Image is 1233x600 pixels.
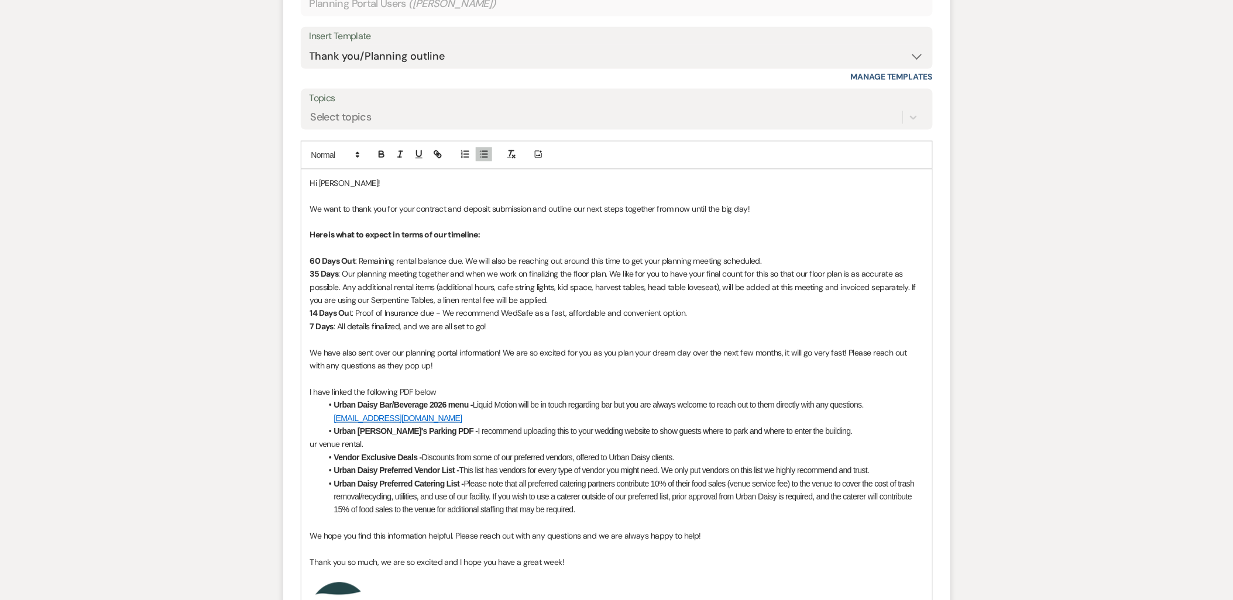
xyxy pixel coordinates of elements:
[310,322,334,332] strong: 7 Days
[310,230,480,240] strong: Here is what to expect in terms of our timeline:
[310,177,923,189] p: Hi [PERSON_NAME]!
[310,308,349,319] strong: 14 Days Ou
[334,480,916,515] span: Please note that all preferred catering partners contribute 10% of their food sales (venue servic...
[422,453,674,463] span: Discounts from some of our preferred vendors, offered to Urban Daisy clients.
[310,530,923,543] p: We hope you find this information helpful. Please reach out with any questions and we are always ...
[334,401,473,410] strong: Urban Daisy Bar/Beverage 2026 menu -
[310,439,363,450] span: ur venue rental.
[334,427,478,436] strong: Urban [PERSON_NAME]'s Parking PDF -
[851,71,933,82] a: Manage Templates
[310,269,339,280] strong: 35 Days
[459,466,870,475] span: This list has vendors for every type of vendor you might need. We only put vendors on this list w...
[334,453,422,463] strong: Vendor Exclusive Deals -
[310,28,924,45] div: Insert Template
[334,322,486,332] span: : All details finalized, and we are all set to go!
[478,427,853,436] span: I recommend uploading this to your wedding website to show guests where to park and where to ente...
[334,480,464,489] strong: Urban Daisy Preferred Catering List -
[334,414,462,423] a: [EMAIL_ADDRESS][DOMAIN_NAME]
[349,308,687,319] span: t: Proof of Insurance due - We recommend WedSafe as a fast, affordable and convenient option.
[310,269,918,306] span: : Our planning meeting together and when we work on finalizing the floor plan. We like for you to...
[310,557,565,568] span: Thank you so much, we are so excited and I hope you have a great week!
[355,256,761,267] span: : Remaining rental balance due. We will also be reaching out around this time to get your plannin...
[310,256,356,267] strong: 60 Days Out
[310,347,923,373] p: We have also sent over our planning portal information! We are so excited for you as you plan you...
[473,401,864,410] span: Liquid Motion will be in touch regarding bar but you are always welcome to reach out to them dire...
[310,204,750,214] span: We want to thank you for your contract and deposit submission and outline our next steps together...
[334,466,459,475] strong: Urban Daisy Preferred Vendor List -
[310,90,924,107] label: Topics
[310,386,923,399] p: I have linked the following PDF below
[311,110,372,126] div: Select topics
